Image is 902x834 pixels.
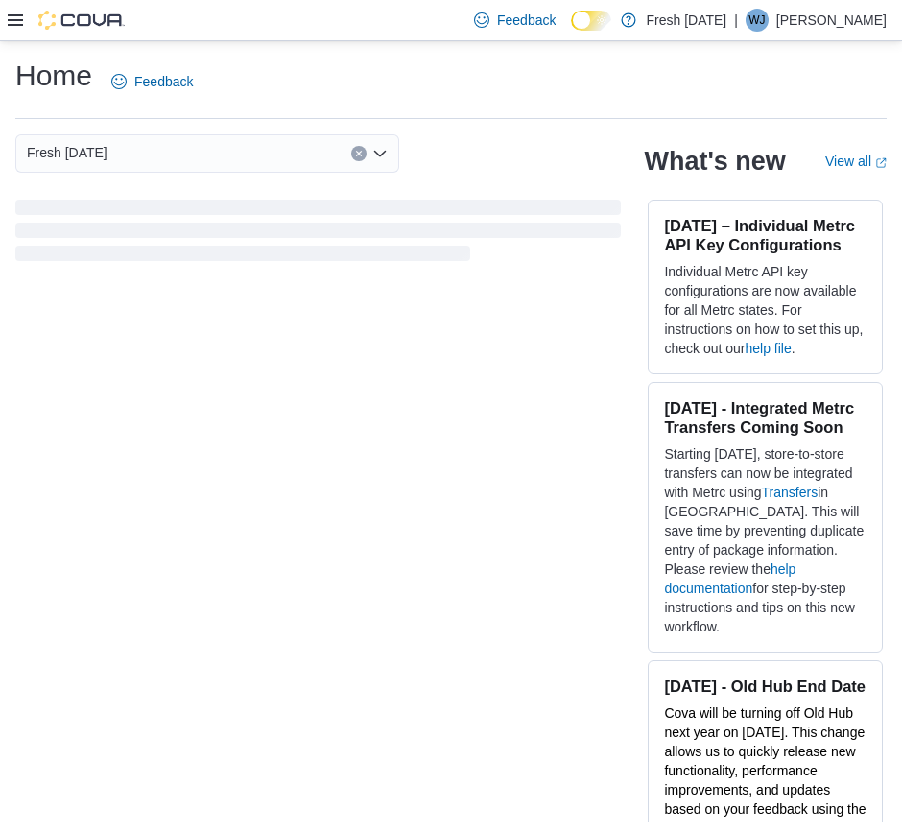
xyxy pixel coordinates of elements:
p: Fresh [DATE] [646,9,726,32]
span: Feedback [134,72,193,91]
span: WJ [748,9,765,32]
p: [PERSON_NAME] [776,9,887,32]
p: Starting [DATE], store-to-store transfers can now be integrated with Metrc using in [GEOGRAPHIC_D... [664,444,866,636]
h3: [DATE] - Integrated Metrc Transfers Coming Soon [664,398,866,437]
a: Feedback [104,62,201,101]
div: Wyatt James [746,9,769,32]
span: Dark Mode [571,31,572,32]
p: Individual Metrc API key configurations are now available for all Metrc states. For instructions ... [664,262,866,358]
button: Clear input [351,146,367,161]
h3: [DATE] - Old Hub End Date [664,677,866,696]
h3: [DATE] – Individual Metrc API Key Configurations [664,216,866,254]
span: Fresh [DATE] [27,141,107,164]
button: Open list of options [372,146,388,161]
a: View allExternal link [825,154,887,169]
h2: What's new [644,146,785,177]
a: Feedback [466,1,563,39]
span: Loading [15,203,621,265]
svg: External link [875,157,887,169]
a: Transfers [762,485,819,500]
a: help file [745,341,791,356]
img: Cova [38,11,125,30]
h1: Home [15,57,92,95]
span: Feedback [497,11,556,30]
input: Dark Mode [571,11,611,31]
p: | [734,9,738,32]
